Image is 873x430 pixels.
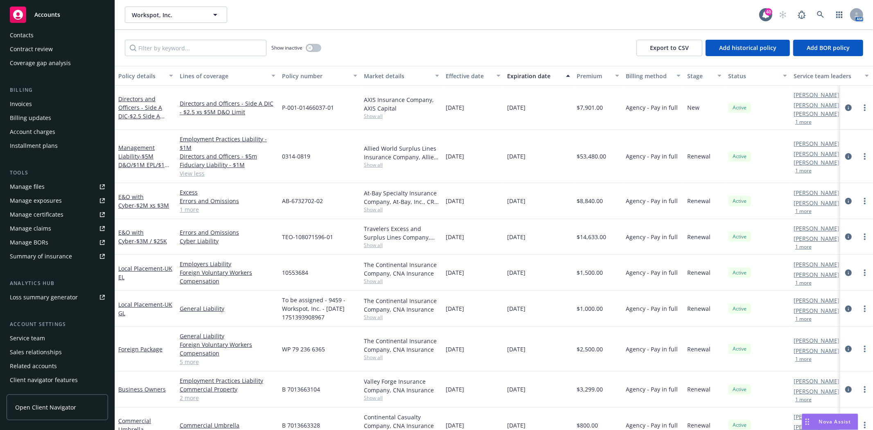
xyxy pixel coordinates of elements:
div: Effective date [446,72,492,80]
a: Employers Liability [180,260,275,268]
button: 1 more [795,357,812,362]
span: Active [731,197,748,205]
span: - $2M xs $3M [134,201,169,209]
a: [PERSON_NAME] [794,139,839,148]
span: Accounts [34,11,60,18]
span: Add BOR policy [807,44,850,52]
div: Contract review [10,43,53,56]
a: [PERSON_NAME] [794,336,839,345]
a: Management Liability [118,144,170,177]
a: Directors and Officers - $5m [180,152,275,161]
span: [DATE] [507,197,526,205]
span: Agency - Pay in full [626,345,678,353]
a: Coverage gap analysis [7,57,108,70]
span: Renewal [687,385,711,394]
div: The Continental Insurance Company, CNA Insurance [364,260,439,278]
a: Search [812,7,829,23]
button: Lines of coverage [176,66,279,86]
span: Show all [364,161,439,168]
a: Installment plans [7,139,108,152]
div: AXIS Insurance Company, AXIS Capital [364,95,439,113]
span: Agency - Pay in full [626,421,678,430]
a: General Liability [180,304,275,313]
a: [PERSON_NAME] [794,377,839,385]
a: more [860,103,870,113]
div: Valley Forge Insurance Company, CNA Insurance [364,377,439,394]
a: General Liability [180,332,275,340]
div: Market details [364,72,430,80]
span: Active [731,421,748,429]
a: Start snowing [775,7,791,23]
div: Related accounts [10,360,57,373]
span: $8,840.00 [577,197,603,205]
div: Service team [10,332,45,345]
a: more [860,385,870,394]
span: Show inactive [271,44,302,51]
span: $3,299.00 [577,385,603,394]
div: Manage files [10,180,45,193]
a: circleInformation [844,103,853,113]
span: Nova Assist [819,418,851,425]
div: Billing method [626,72,672,80]
span: Renewal [687,268,711,277]
span: Show all [364,278,439,285]
button: Export to CSV [636,40,702,56]
a: Account charges [7,125,108,138]
a: [PERSON_NAME] [794,412,839,421]
span: $1,500.00 [577,268,603,277]
span: Active [731,269,748,276]
div: Lines of coverage [180,72,266,80]
span: Renewal [687,345,711,353]
a: Accounts [7,3,108,26]
a: [PERSON_NAME] [794,224,839,233]
span: WP 79 236 6365 [282,345,325,353]
span: $2,500.00 [577,345,603,353]
span: Renewal [687,304,711,313]
span: To be assigned - 9459 - Workspot, Inc. - [DATE] 1751393908967 [282,296,357,321]
div: Premium [577,72,610,80]
a: [PERSON_NAME] [PERSON_NAME] [794,101,857,118]
div: Travelers Excess and Surplus Lines Company, Travelers Insurance, Corvus Insurance (Travelers), CR... [364,224,439,242]
span: Agency - Pay in full [626,103,678,112]
div: Contacts [10,29,34,42]
span: Agency - Pay in full [626,152,678,161]
button: Workspot, Inc. [125,7,227,23]
button: 1 more [795,397,812,402]
a: Loss summary generator [7,291,108,304]
a: more [860,344,870,354]
span: Agency - Pay in full [626,197,678,205]
div: Installment plans [10,139,58,152]
span: Active [731,345,748,353]
div: Continental Casualty Company, CNA Insurance [364,413,439,430]
div: Loss summary generator [10,291,78,304]
span: [DATE] [507,304,526,313]
a: Report a Bug [794,7,810,23]
span: - UK GL [118,301,172,317]
span: - $5M D&O/$1M EPL/$1M FID [118,152,170,177]
div: At-Bay Specialty Insurance Company, At-Bay, Inc., CRC Group [364,189,439,206]
a: [PERSON_NAME] [794,306,839,315]
div: Status [728,72,778,80]
div: Account charges [10,125,55,138]
div: Analytics hub [7,279,108,287]
a: Foreign Voluntary Workers Compensation [180,340,275,358]
a: circleInformation [844,304,853,314]
div: 40 [765,8,772,16]
span: [DATE] [507,233,526,241]
div: Manage certificates [10,208,63,221]
a: Manage BORs [7,236,108,249]
div: Service team leaders [794,72,860,80]
a: Local Placement [118,301,172,317]
span: Show all [364,354,439,361]
span: Show all [364,394,439,401]
a: Commercial Umbrella [180,421,275,430]
div: Allied World Surplus Lines Insurance Company, Allied World Assurance Company (AWAC), CRC Group [364,144,439,161]
span: Renewal [687,197,711,205]
a: E&O with Cyber [118,193,169,209]
span: Agency - Pay in full [626,304,678,313]
a: Manage certificates [7,208,108,221]
div: Coverage gap analysis [10,57,71,70]
span: Show all [364,242,439,249]
button: Effective date [442,66,504,86]
a: 1 more [180,205,275,214]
